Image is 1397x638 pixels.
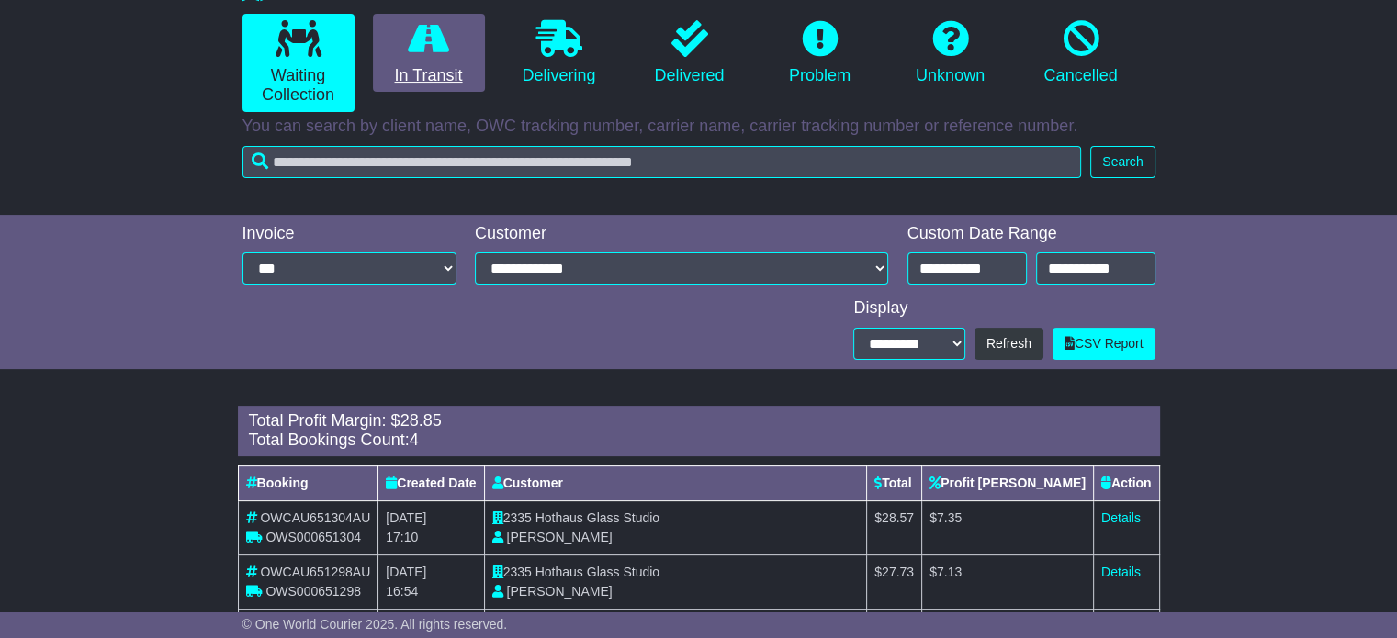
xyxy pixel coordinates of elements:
th: Total [867,465,922,500]
a: Cancelled [1025,14,1137,93]
th: Profit [PERSON_NAME] [922,465,1094,500]
th: Customer [484,465,867,500]
td: $ [867,554,922,609]
button: Search [1090,146,1155,178]
a: Unknown [895,14,1007,93]
div: Display [853,298,1155,319]
span: [PERSON_NAME] [506,530,612,544]
div: Custom Date Range [907,224,1155,244]
span: OWS000651298 [265,584,361,599]
span: 17:10 [386,530,418,544]
span: 7.35 [937,510,962,525]
a: Waiting Collection [242,14,355,112]
a: Details [1101,565,1141,579]
span: 7.13 [937,565,962,579]
span: 16:54 [386,584,418,599]
span: [DATE] [386,510,426,525]
th: Booking [238,465,378,500]
th: Created Date [378,465,484,500]
span: 4 [410,431,419,449]
a: Problem [764,14,876,93]
td: $ [867,500,922,554]
td: $ [922,554,1094,609]
span: OWS000651304 [265,530,361,544]
span: [PERSON_NAME] [506,584,612,599]
span: 27.73 [882,565,914,579]
a: Delivered [634,14,746,93]
a: Details [1101,510,1141,525]
div: Invoice [242,224,457,244]
span: Hothaus Glass Studio [535,510,659,525]
span: 2335 [503,510,532,525]
span: 2335 [503,565,532,579]
span: © One World Courier 2025. All rights reserved. [242,617,508,632]
span: 28.85 [400,411,442,430]
div: Total Profit Margin: $ [249,411,1149,431]
div: Customer [475,224,889,244]
a: CSV Report [1053,328,1155,360]
span: OWCAU651298AU [260,565,370,579]
a: In Transit [373,14,485,93]
td: $ [922,500,1094,554]
button: Refresh [975,328,1043,360]
div: Total Bookings Count: [249,431,1149,451]
span: Hothaus Glass Studio [535,565,659,579]
span: OWCAU651304AU [260,510,370,525]
span: [DATE] [386,565,426,579]
p: You can search by client name, OWC tracking number, carrier name, carrier tracking number or refe... [242,117,1155,137]
span: 28.57 [882,510,914,525]
th: Action [1093,465,1159,500]
a: Delivering [503,14,615,93]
